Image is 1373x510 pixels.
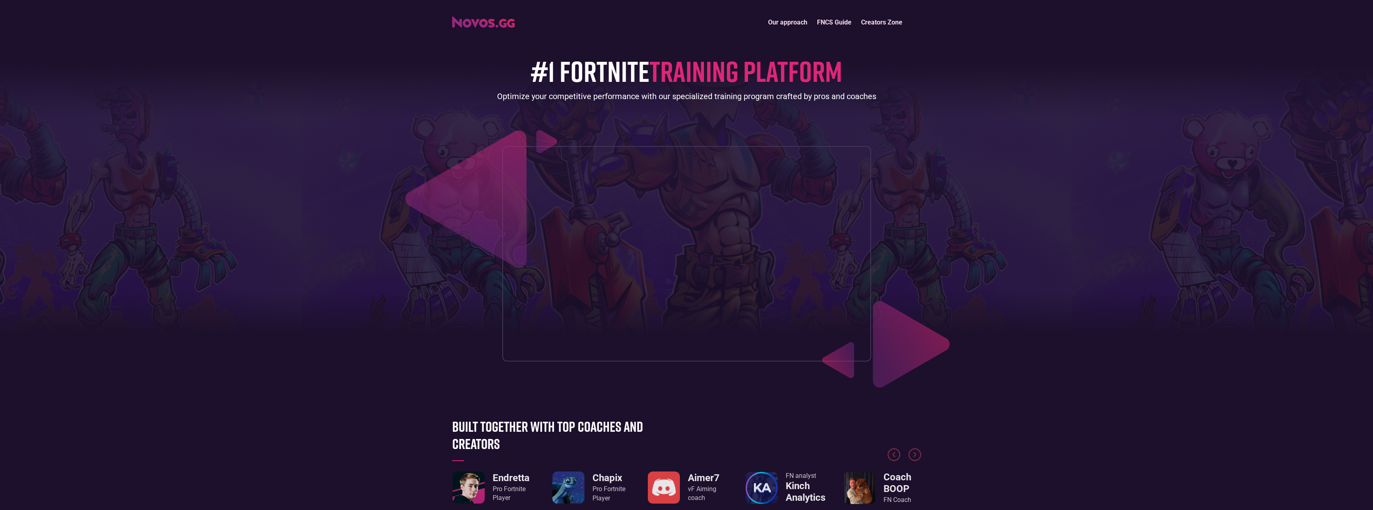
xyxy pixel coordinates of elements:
div: Previous slide [888,448,900,468]
h3: Aimer7 [688,472,726,484]
a: FNCS Guide [812,14,856,31]
iframe: Increase your placement in 14 days (Novos.gg) [509,153,864,354]
h1: #1 FORTNITE [531,55,842,87]
div: 3 / 8 [648,471,726,504]
div: Pro Fortnite Player [592,485,625,503]
a: Creators Zone [856,14,907,31]
a: Coach BOOPFN Coach [843,471,921,504]
div: FN Coach [884,496,921,504]
div: 2 / 8 [550,471,628,504]
a: Our approach [763,14,812,31]
a: FN analystKinch Analytics [746,471,823,504]
div: FN analyst [786,471,825,480]
div: vF Aiming coach [688,485,726,503]
span: TRAINING PLATFORM [649,53,842,88]
div: Pro Fortnite Player [493,485,530,503]
div: 5 / 8 [843,471,921,504]
div: Next slide [908,448,921,468]
a: Aimer7vF Aiming coach [648,471,726,504]
a: home [452,14,515,28]
h3: Endretta [493,472,530,484]
div: Next slide [908,448,921,461]
h3: Chapix [592,472,625,484]
div: Optimize your competitive performance with our specialized training program crafted by pros and c... [497,91,876,102]
h3: Coach BOOP [884,471,921,495]
div: 1 / 8 [452,471,530,504]
h3: Kinch Analytics [786,480,825,504]
a: EndrettaPro FortnitePlayer [453,471,530,504]
a: ChapixPro FortnitePlayer [552,471,625,504]
div: 4 / 8 [746,471,823,504]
